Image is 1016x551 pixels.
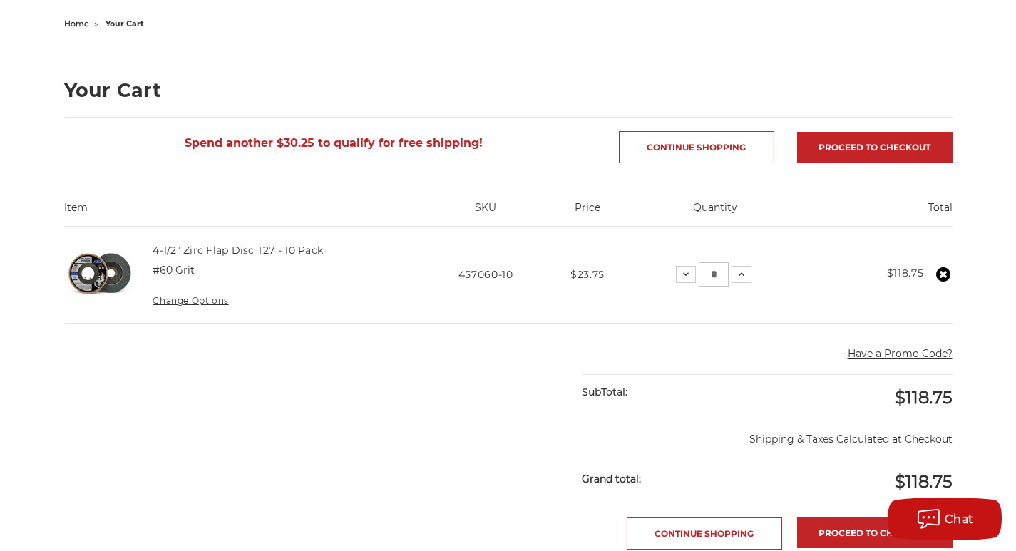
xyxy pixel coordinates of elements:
span: $23.75 [570,268,605,281]
span: your cart [106,19,144,29]
input: 4-1/2" Zirc Flap Disc T27 - 10 Pack Quantity: [699,262,729,287]
th: Price [548,200,627,226]
strong: $118.75 [887,267,924,279]
a: Proceed to checkout [797,132,953,163]
p: Shipping & Taxes Calculated at Checkout [582,421,952,447]
span: Chat [945,513,974,526]
h1: Your Cart [64,81,953,100]
strong: Grand total: [582,473,641,485]
th: SKU [423,200,548,226]
button: Chat [888,498,1002,540]
a: Change Options [153,295,228,306]
th: Item [64,200,424,226]
a: Continue Shopping [619,131,774,163]
dd: #60 Grit [153,263,195,278]
div: SubTotal: [582,375,767,410]
th: Quantity [627,200,804,226]
button: Have a Promo Code? [848,346,953,361]
span: Spend another $30.25 to qualify for free shipping! [185,136,483,150]
th: Total [803,200,952,226]
span: $118.75 [895,471,953,492]
a: home [64,19,89,29]
span: $118.75 [895,387,953,408]
span: 457060-10 [458,268,513,281]
a: 4-1/2" Zirc Flap Disc T27 - 10 Pack [153,244,323,257]
img: 4-1/2" Zirc Flap Disc T27 - 10 Pack [64,239,135,310]
a: Proceed to checkout [797,517,953,548]
a: Continue Shopping [627,517,782,550]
